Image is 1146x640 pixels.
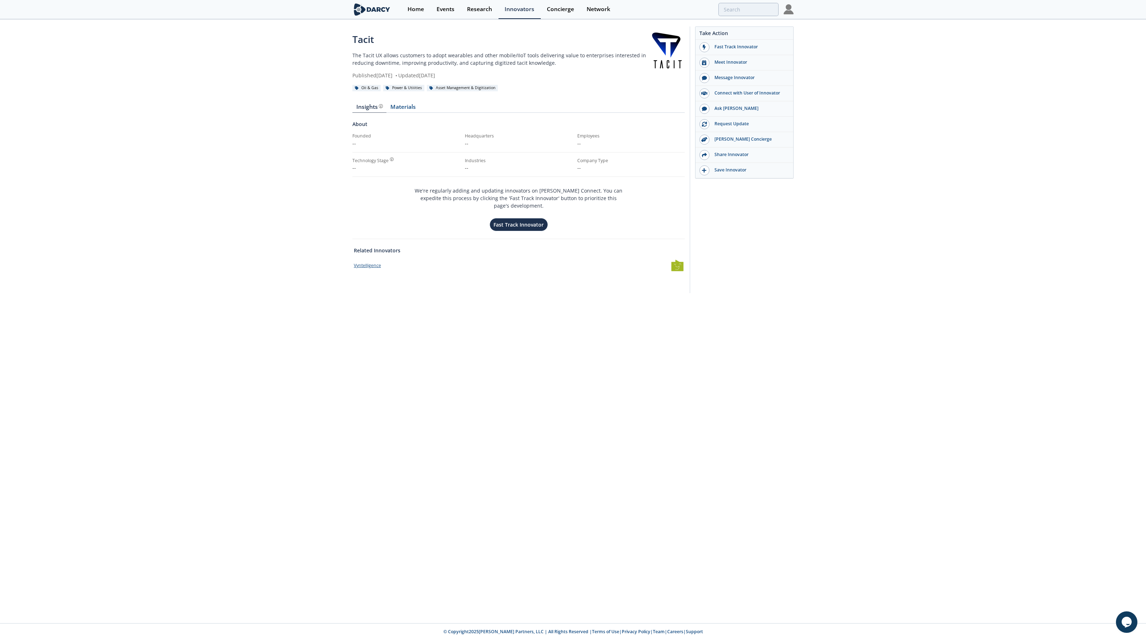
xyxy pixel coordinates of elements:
[352,133,460,139] div: Founded
[352,120,685,133] div: About
[394,72,398,79] span: •
[653,629,665,635] a: Team
[1116,611,1139,633] iframe: chat widget
[709,121,790,127] div: Request Update
[686,629,703,635] a: Support
[352,3,391,16] img: logo-wide.svg
[308,629,838,635] p: © Copyright 2025 [PERSON_NAME] Partners, LLC | All Rights Reserved | | | | |
[695,163,793,178] button: Save Innovator
[465,164,572,171] p: --
[465,133,572,139] div: Headquarters
[784,4,794,14] img: Profile
[413,182,624,232] div: We're regularly adding and updating innovators on [PERSON_NAME] Connect. You can expedite this pr...
[352,140,460,147] p: --
[465,157,572,164] div: Industries
[490,218,548,231] button: Fast Track Innovator
[505,6,534,12] div: Innovators
[695,29,793,40] div: Take Action
[667,629,683,635] a: Careers
[356,104,383,110] div: Insights
[577,157,685,164] div: Company Type
[352,157,389,164] div: Technology Stage
[671,259,684,272] img: Vyntelligence
[408,6,424,12] div: Home
[467,6,492,12] div: Research
[709,90,790,96] div: Connect with User of Innovator
[709,74,790,81] div: Message Innovator
[352,72,649,79] div: Published [DATE] Updated [DATE]
[352,85,381,91] div: Oil & Gas
[577,164,685,171] p: --
[379,104,383,108] img: information.svg
[709,136,790,142] div: [PERSON_NAME] Concierge
[622,629,650,635] a: Privacy Policy
[577,140,685,147] p: --
[352,52,649,67] p: The Tacit UX allows customers to adopt wearables and other mobile/IIoT tools delivering value to ...
[352,104,386,113] a: Insights
[577,133,685,139] div: Employees
[354,259,684,272] a: Vyntelligence Vyntelligence
[709,151,790,158] div: Share Innovator
[587,6,610,12] div: Network
[709,105,790,112] div: Ask [PERSON_NAME]
[352,164,460,171] div: --
[592,629,619,635] a: Terms of Use
[352,33,649,47] div: Tacit
[465,140,572,147] p: --
[547,6,574,12] div: Concierge
[709,167,790,173] div: Save Innovator
[427,85,498,91] div: Asset Management & Digitization
[390,157,394,161] img: information.svg
[718,3,779,16] input: Advanced Search
[709,44,790,50] div: Fast Track Innovator
[386,104,419,113] a: Materials
[437,6,454,12] div: Events
[383,85,424,91] div: Power & Utilities
[354,262,381,269] div: Vyntelligence
[709,59,790,66] div: Meet Innovator
[354,247,400,254] a: Related Innovators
